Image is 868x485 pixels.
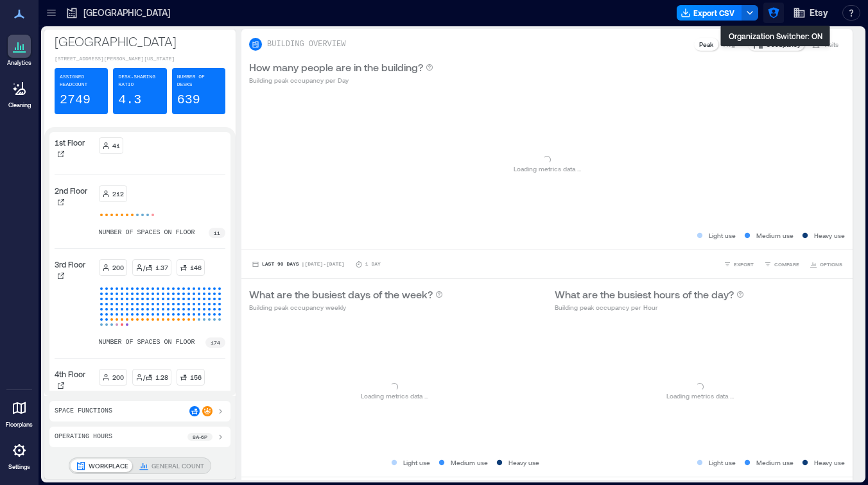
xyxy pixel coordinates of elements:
a: Floorplans [2,393,37,432]
span: Etsy [810,6,828,19]
p: Cleaning [8,101,31,109]
p: Loading metrics data ... [361,391,428,401]
span: EXPORT [734,260,754,268]
p: Light use [709,230,736,241]
p: [GEOGRAPHIC_DATA] [55,32,225,50]
p: Peak [699,39,713,49]
p: Building peak occupancy per Day [249,75,433,85]
p: Number of Desks [177,73,220,89]
button: Export CSV [677,5,742,21]
p: 200 [112,262,124,273]
p: 4.3 [118,91,141,109]
p: Visits [824,39,838,49]
p: Building peak occupancy weekly [249,302,443,312]
p: number of spaces on floor [99,228,195,238]
p: How many people are in the building? [249,60,423,75]
p: Medium use [756,457,794,468]
p: Light use [403,457,430,468]
p: 1st Floor [55,137,85,148]
button: OPTIONS [807,258,845,271]
p: 4th Floor [55,369,85,379]
p: Heavy use [814,457,845,468]
p: GENERAL COUNT [152,461,204,471]
p: Light use [709,457,736,468]
p: Operating Hours [55,432,112,442]
p: Loading metrics data ... [514,164,581,174]
p: 146 [190,262,202,273]
p: 174 [211,339,220,346]
p: 156 [190,372,202,382]
button: COMPARE [761,258,802,271]
p: [STREET_ADDRESS][PERSON_NAME][US_STATE] [55,55,225,63]
a: Analytics [3,31,35,71]
p: Avg [724,39,735,49]
p: BUILDING OVERVIEW [267,39,345,49]
p: 11 [214,229,220,237]
p: Space Functions [55,406,112,416]
p: 1.28 [155,372,168,382]
p: Heavy use [508,457,539,468]
p: [GEOGRAPHIC_DATA] [83,6,170,19]
p: Building peak occupancy per Hour [555,302,744,312]
p: What are the busiest hours of the day? [555,287,734,302]
p: Floorplans [6,421,33,429]
p: 1.37 [155,262,168,273]
button: Etsy [789,3,832,23]
button: Last 90 Days |[DATE]-[DATE] [249,258,347,271]
p: 2749 [60,91,91,109]
a: Settings [4,435,35,475]
p: 1 Day [365,260,381,268]
p: Loading metrics data ... [666,391,734,401]
p: 8a - 6p [193,433,207,441]
a: Cleaning [3,73,35,113]
p: Analytics [7,59,31,67]
p: 3rd Floor [55,259,85,269]
p: What are the busiest days of the week? [249,287,433,302]
p: Assigned Headcount [60,73,103,89]
p: 200 [112,372,124,382]
p: 212 [112,189,124,199]
p: / [143,372,145,382]
p: Desk-sharing ratio [118,73,161,89]
p: Medium use [756,230,794,241]
p: number of spaces on floor [99,337,195,348]
button: EXPORT [721,258,756,271]
p: Settings [8,463,30,471]
p: 639 [177,91,200,109]
span: COMPARE [774,260,799,268]
p: 2nd Floor [55,185,87,196]
span: OPTIONS [820,260,842,268]
p: Occupancy [766,39,801,49]
p: Medium use [451,457,488,468]
p: 41 [112,140,120,151]
p: Heavy use [814,230,845,241]
p: / [143,262,145,273]
p: WORKPLACE [89,461,128,471]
